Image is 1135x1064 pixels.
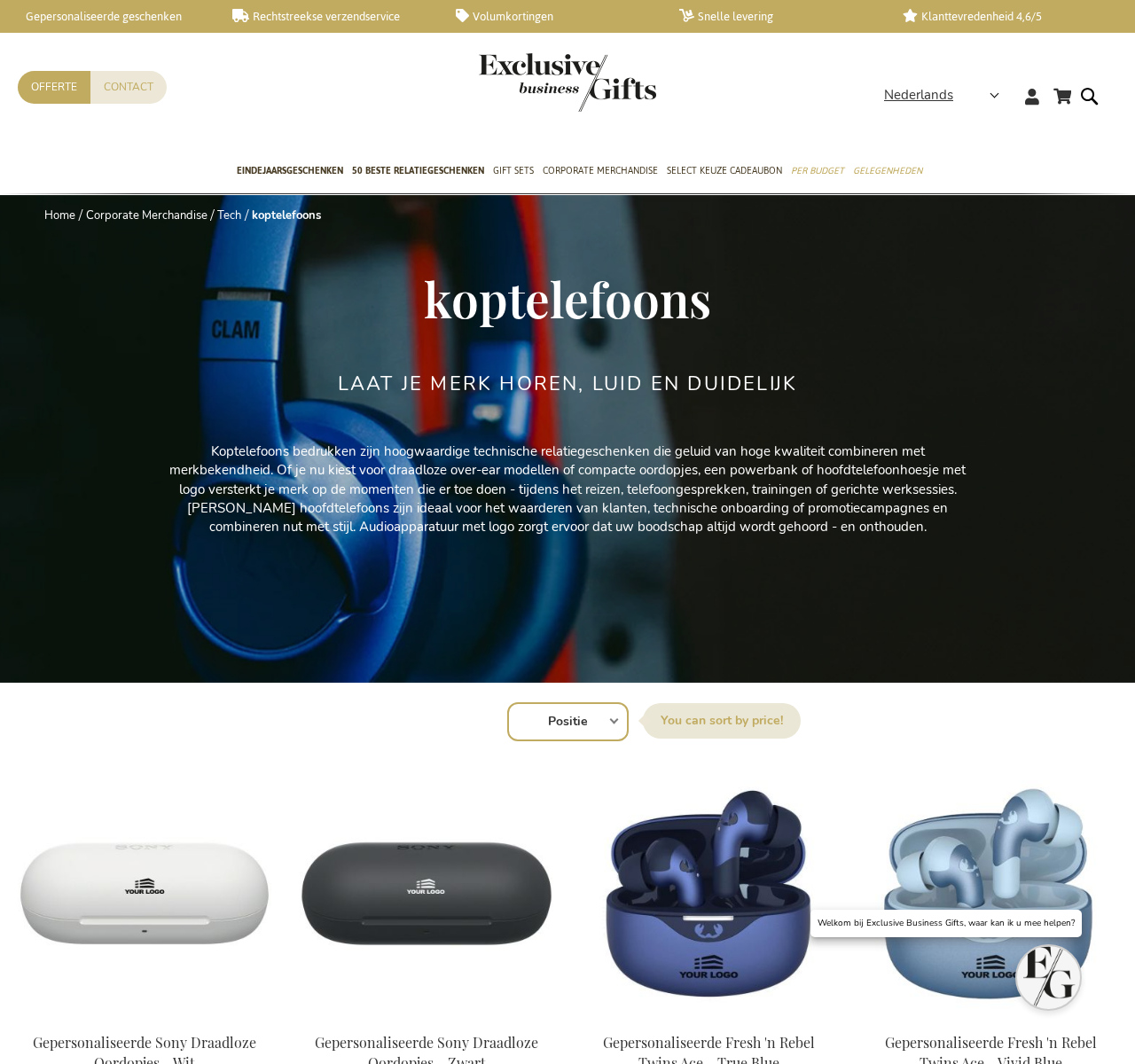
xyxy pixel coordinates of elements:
img: Personalised Sony Wireless Earbuds - Black [300,770,553,1018]
label: Sorteer op [643,703,801,739]
a: Personalised Sony Wireless Earbuds - Black [300,1011,553,1028]
strong: koptelefoons [252,207,321,223]
a: Home [44,207,75,223]
span: koptelefoons [424,265,711,331]
img: Personalised Fresh 'n Rebel Twins Ace - True Blue [582,770,835,1018]
a: Select Keuze Cadeaubon [667,150,782,194]
span: Gelegenheden [853,161,922,180]
a: store logo [479,53,567,112]
a: Contact [90,71,167,104]
a: Personalised Sony Wireless Earbuds - White [18,1011,271,1028]
img: Personalised Sony Wireless Earbuds - White [18,770,271,1018]
a: 50 beste relatiegeschenken [352,150,484,194]
span: Corporate Merchandise [543,161,658,180]
a: Personalised Fresh 'n Rebel Twins Ace - Vivid Blue [864,1011,1117,1028]
a: Rechtstreekse verzendservice [232,9,427,24]
img: Personalised Fresh 'n Rebel Twins Ace - Vivid Blue [864,770,1117,1018]
a: Volumkortingen [456,9,651,24]
a: Corporate Merchandise [86,207,207,223]
a: Snelle levering [679,9,874,24]
span: 50 beste relatiegeschenken [352,161,484,180]
a: Per Budget [791,150,844,194]
span: Per Budget [791,161,844,180]
a: Personalised Fresh 'n Rebel Twins Ace - True Blue [582,1011,835,1028]
a: Klanttevredenheid 4,6/5 [903,9,1098,24]
a: Eindejaarsgeschenken [237,150,343,194]
a: Gift Sets [493,150,534,194]
a: Corporate Merchandise [543,150,658,194]
span: Eindejaarsgeschenken [237,161,343,180]
a: Gepersonaliseerde geschenken [9,9,204,24]
h2: Laat je merk horen, luid en duidelijk [338,373,797,395]
a: Tech [217,207,241,223]
p: Koptelefoons bedrukken zijn hoogwaardige technische relatiegeschenken die geluid van hoge kwalite... [168,442,967,537]
a: Gelegenheden [853,150,922,194]
a: Offerte [18,71,90,104]
span: Gift Sets [493,161,534,180]
span: Nederlands [884,85,953,106]
span: Select Keuze Cadeaubon [667,161,782,180]
img: Exclusive Business gifts logo [479,53,656,112]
